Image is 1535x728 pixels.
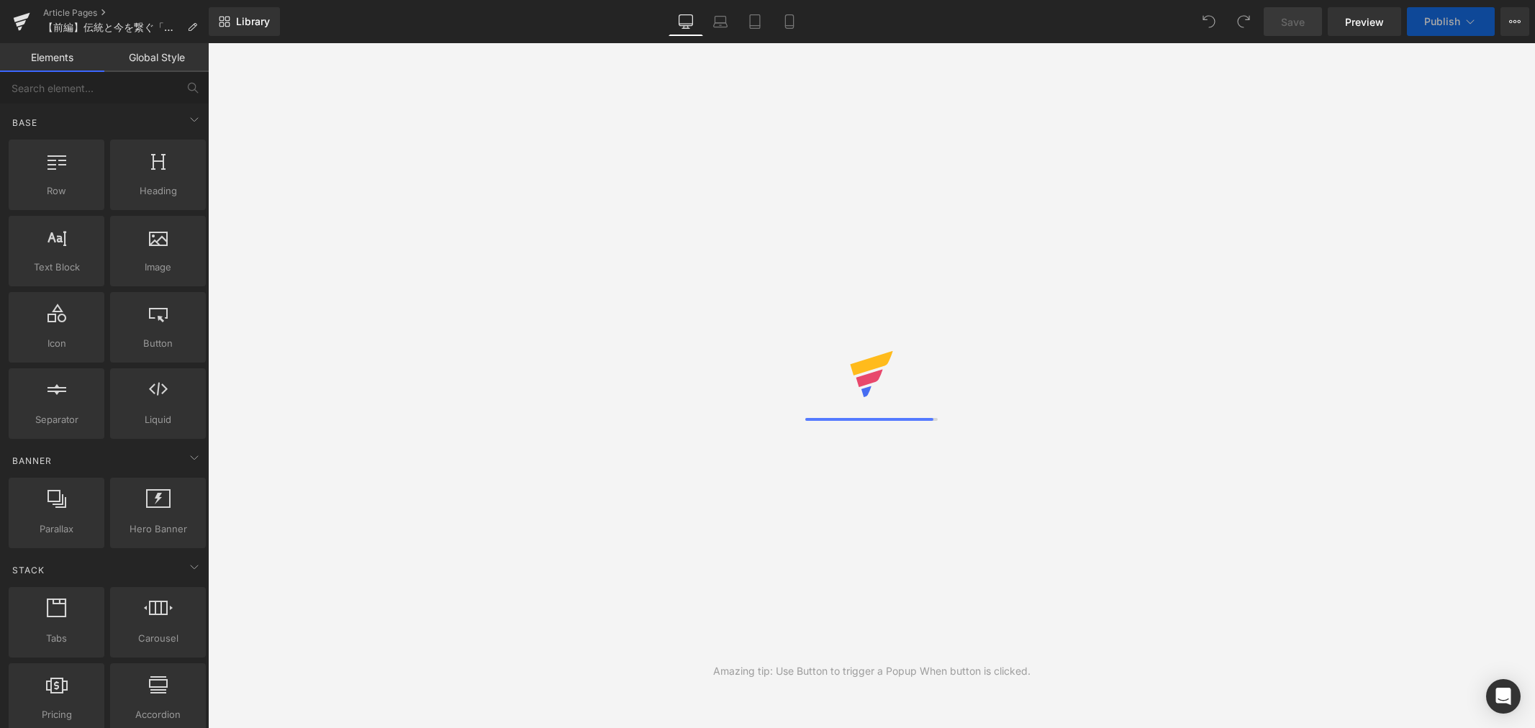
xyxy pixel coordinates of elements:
[114,412,202,427] span: Liquid
[114,336,202,351] span: Button
[43,7,209,19] a: Article Pages
[209,7,280,36] a: New Library
[713,663,1031,679] div: Amazing tip: Use Button to trigger a Popup When button is clicked.
[114,707,202,722] span: Accordion
[772,7,807,36] a: Mobile
[1281,14,1305,29] span: Save
[11,116,39,129] span: Base
[1486,679,1521,714] div: Open Intercom Messenger
[1407,7,1495,36] button: Publish
[1424,16,1460,27] span: Publish
[1500,7,1529,36] button: More
[13,707,100,722] span: Pricing
[114,522,202,537] span: Hero Banner
[114,631,202,646] span: Carousel
[738,7,772,36] a: Tablet
[11,563,46,577] span: Stack
[236,15,270,28] span: Library
[1345,14,1384,29] span: Preview
[43,22,181,33] span: 【前編】伝統と今を繋ぐ「WOOLISH」とは
[13,522,100,537] span: Parallax
[1195,7,1223,36] button: Undo
[11,454,53,468] span: Banner
[13,631,100,646] span: Tabs
[13,412,100,427] span: Separator
[13,260,100,275] span: Text Block
[114,260,202,275] span: Image
[1328,7,1401,36] a: Preview
[13,183,100,199] span: Row
[104,43,209,72] a: Global Style
[1229,7,1258,36] button: Redo
[703,7,738,36] a: Laptop
[13,336,100,351] span: Icon
[669,7,703,36] a: Desktop
[114,183,202,199] span: Heading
